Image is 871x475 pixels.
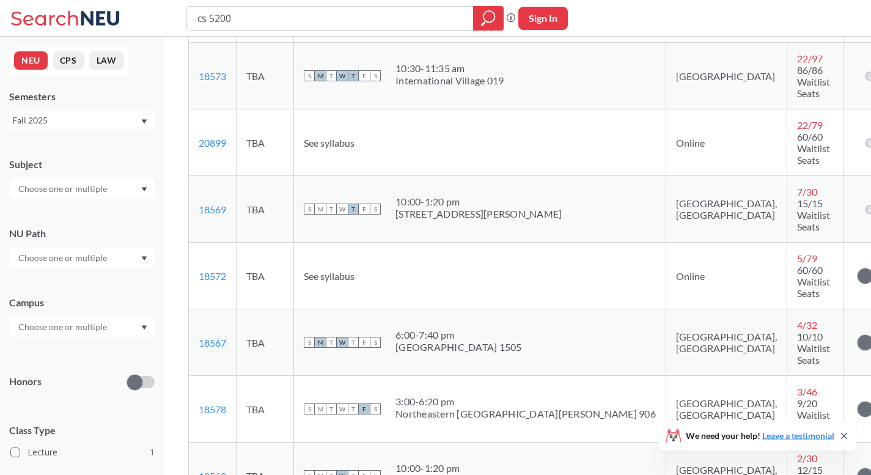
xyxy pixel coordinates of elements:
div: Dropdown arrow [9,248,155,268]
label: Lecture [10,444,155,460]
td: TBA [237,243,294,309]
button: CPS [53,51,84,70]
span: 1 [150,446,155,459]
div: NU Path [9,227,155,240]
span: 10/10 Waitlist Seats [797,331,830,366]
div: Dropdown arrow [9,179,155,199]
td: TBA [237,43,294,109]
div: Semesters [9,90,155,103]
span: Class Type [9,424,155,437]
a: 20899 [199,137,226,149]
span: T [348,403,359,414]
div: Northeastern [GEOGRAPHIC_DATA][PERSON_NAME] 906 [395,408,656,420]
span: S [304,403,315,414]
span: M [315,337,326,348]
td: [GEOGRAPHIC_DATA] [666,43,787,109]
div: Dropdown arrow [9,317,155,337]
td: [GEOGRAPHIC_DATA], [GEOGRAPHIC_DATA] [666,176,787,243]
span: See syllabus [304,137,355,149]
span: T [348,337,359,348]
span: T [326,337,337,348]
span: 7 / 30 [797,186,817,197]
div: 6:00 - 7:40 pm [395,329,522,341]
span: W [337,70,348,81]
svg: Dropdown arrow [141,187,147,192]
div: [GEOGRAPHIC_DATA] 1505 [395,341,522,353]
svg: Dropdown arrow [141,325,147,330]
span: M [315,204,326,215]
span: 4 / 32 [797,319,817,331]
svg: magnifying glass [481,10,496,27]
span: 22 / 79 [797,119,823,131]
a: 18567 [199,337,226,348]
span: M [315,70,326,81]
div: Fall 2025 [12,114,140,127]
div: International Village 019 [395,75,504,87]
div: [STREET_ADDRESS][PERSON_NAME] [395,208,562,220]
span: M [315,403,326,414]
td: [GEOGRAPHIC_DATA], [GEOGRAPHIC_DATA] [666,309,787,376]
span: S [304,70,315,81]
div: Subject [9,158,155,171]
td: [GEOGRAPHIC_DATA], [GEOGRAPHIC_DATA] [666,376,787,443]
span: S [304,337,315,348]
div: magnifying glass [473,6,504,31]
span: T [326,403,337,414]
span: 60/60 Waitlist Seats [797,264,830,299]
p: Honors [9,375,42,389]
span: 9/20 Waitlist Seats [797,397,830,432]
div: 3:00 - 6:20 pm [395,396,656,408]
span: 2 / 30 [797,452,817,464]
input: Choose one or multiple [12,251,115,265]
span: W [337,337,348,348]
a: 18573 [199,70,226,82]
span: 22 / 97 [797,53,823,64]
td: Online [666,109,787,176]
svg: Dropdown arrow [141,256,147,261]
span: 60/60 Waitlist Seats [797,131,830,166]
a: 18578 [199,403,226,415]
button: NEU [14,51,48,70]
span: See syllabus [304,270,355,282]
button: Sign In [518,7,568,30]
svg: Dropdown arrow [141,119,147,124]
span: F [359,337,370,348]
span: T [348,204,359,215]
td: TBA [237,309,294,376]
span: 5 / 79 [797,252,817,264]
a: 18569 [199,204,226,215]
span: 3 / 46 [797,386,817,397]
td: TBA [237,109,294,176]
div: Fall 2025Dropdown arrow [9,111,155,130]
span: W [337,403,348,414]
span: F [359,70,370,81]
div: 10:00 - 1:20 pm [395,196,562,208]
span: F [359,403,370,414]
span: S [370,337,381,348]
span: We need your help! [686,432,834,440]
button: LAW [89,51,124,70]
div: 10:00 - 1:20 pm [395,462,562,474]
td: Online [666,243,787,309]
input: Choose one or multiple [12,182,115,196]
input: Choose one or multiple [12,320,115,334]
span: S [304,204,315,215]
span: S [370,403,381,414]
span: 86/86 Waitlist Seats [797,64,830,99]
span: W [337,204,348,215]
span: S [370,70,381,81]
span: F [359,204,370,215]
span: T [326,204,337,215]
td: TBA [237,376,294,443]
td: TBA [237,176,294,243]
a: 18572 [199,270,226,282]
a: Leave a testimonial [762,430,834,441]
span: S [370,204,381,215]
input: Class, professor, course number, "phrase" [196,8,465,29]
span: T [326,70,337,81]
div: Campus [9,296,155,309]
div: 10:30 - 11:35 am [395,62,504,75]
span: T [348,70,359,81]
span: 15/15 Waitlist Seats [797,197,830,232]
